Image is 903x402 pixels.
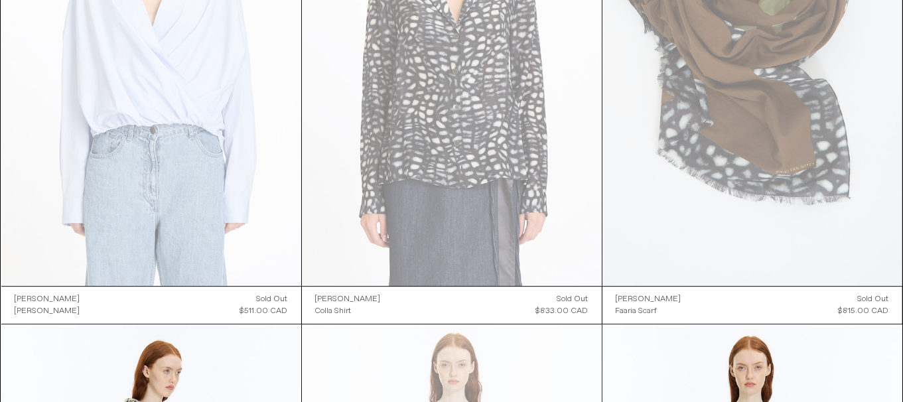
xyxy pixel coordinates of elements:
div: Sold out [257,293,288,305]
div: Faaria Scarf [616,306,658,317]
div: Colla Shirt [315,306,352,317]
a: [PERSON_NAME] [315,293,381,305]
div: $815.00 CAD [839,305,889,317]
div: $833.00 CAD [536,305,589,317]
a: Colla Shirt [315,305,381,317]
a: [PERSON_NAME] [15,305,80,317]
div: [PERSON_NAME] [15,294,80,305]
a: [PERSON_NAME] [616,293,681,305]
div: Sold out [557,293,589,305]
a: [PERSON_NAME] [15,293,80,305]
div: [PERSON_NAME] [616,294,681,305]
div: [PERSON_NAME] [15,306,80,317]
div: [PERSON_NAME] [315,294,381,305]
div: $511.00 CAD [240,305,288,317]
div: Sold out [858,293,889,305]
a: Faaria Scarf [616,305,681,317]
